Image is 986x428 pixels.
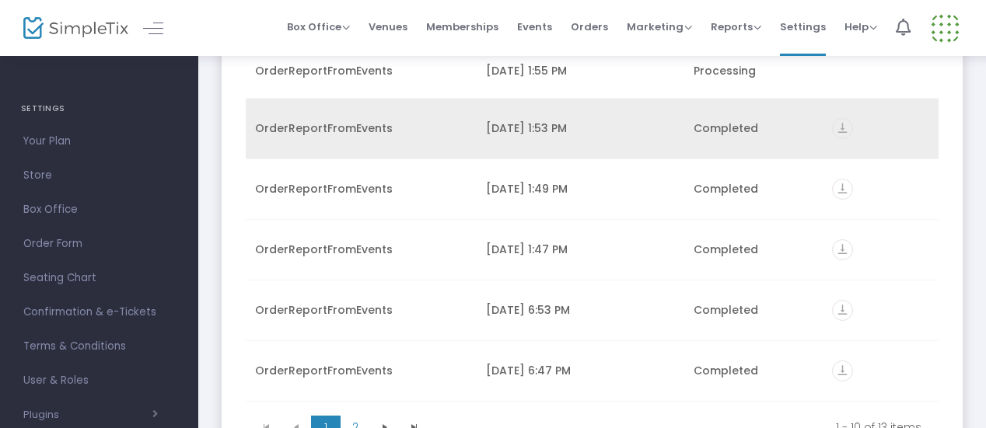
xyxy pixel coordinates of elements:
[23,336,175,357] span: Terms & Conditions
[694,63,813,78] div: Processing
[694,302,813,318] div: Completed
[832,365,853,381] a: vertical_align_bottom
[287,19,350,34] span: Box Office
[832,360,929,381] div: https://go.SimpleTix.com/qdjk3
[694,181,813,197] div: Completed
[694,363,813,378] div: Completed
[23,131,175,151] span: Your Plan
[832,239,853,260] i: vertical_align_bottom
[255,302,467,318] div: OrderReportFromEvents
[780,7,826,47] span: Settings
[255,242,467,257] div: OrderReportFromEvents
[486,63,675,78] div: 8/15/2025 1:55 PM
[255,63,467,78] div: OrderReportFromEvents
[426,7,498,47] span: Memberships
[832,300,929,321] div: https://go.SimpleTix.com/t7c4k
[486,363,675,378] div: 8/1/2025 6:47 PM
[21,93,177,124] h4: SETTINGS
[832,304,853,320] a: vertical_align_bottom
[255,363,467,378] div: OrderReportFromEvents
[694,120,813,136] div: Completed
[832,118,929,139] div: https://go.SimpleTix.com/iikv2
[23,268,175,288] span: Seating Chart
[832,118,853,139] i: vertical_align_bottom
[832,360,853,381] i: vertical_align_bottom
[23,371,175,391] span: User & Roles
[23,302,175,322] span: Confirmation & e-Tickets
[571,7,608,47] span: Orders
[517,7,552,47] span: Events
[486,120,675,136] div: 8/15/2025 1:53 PM
[711,19,761,34] span: Reports
[23,234,175,254] span: Order Form
[844,19,877,34] span: Help
[486,181,675,197] div: 8/15/2025 1:49 PM
[832,244,853,259] a: vertical_align_bottom
[486,302,675,318] div: 8/1/2025 6:53 PM
[832,123,853,138] a: vertical_align_bottom
[694,242,813,257] div: Completed
[255,120,467,136] div: OrderReportFromEvents
[832,179,853,200] i: vertical_align_bottom
[369,7,407,47] span: Venues
[23,165,175,186] span: Store
[832,179,929,200] div: https://go.SimpleTix.com/yqprj
[486,242,675,257] div: 8/15/2025 1:47 PM
[255,181,467,197] div: OrderReportFromEvents
[832,183,853,199] a: vertical_align_bottom
[832,239,929,260] div: https://go.SimpleTix.com/wx8id
[627,19,692,34] span: Marketing
[23,200,175,220] span: Box Office
[832,300,853,321] i: vertical_align_bottom
[23,409,158,421] button: Plugins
